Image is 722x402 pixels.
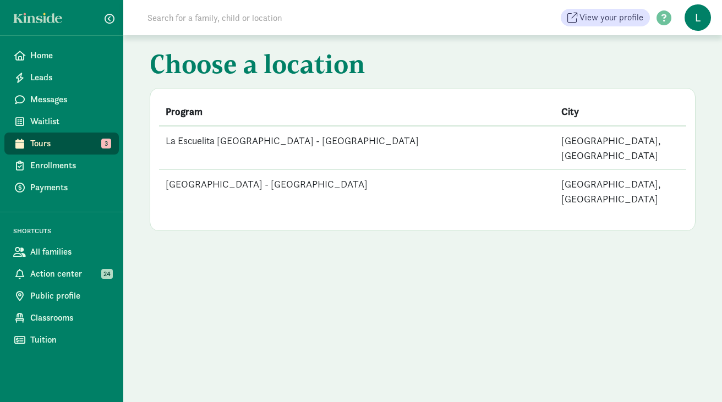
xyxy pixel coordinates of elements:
[159,97,555,126] th: Program
[4,133,119,155] a: Tours 3
[30,333,110,346] span: Tuition
[30,115,110,128] span: Waitlist
[101,269,113,279] span: 24
[4,67,119,89] a: Leads
[141,7,450,29] input: Search for a family, child or location
[555,97,687,126] th: City
[4,111,119,133] a: Waitlist
[30,181,110,194] span: Payments
[30,137,110,150] span: Tours
[4,155,119,177] a: Enrollments
[30,311,110,324] span: Classrooms
[159,170,555,213] td: [GEOGRAPHIC_DATA] - [GEOGRAPHIC_DATA]
[685,4,711,31] span: L
[4,329,119,351] a: Tuition
[4,263,119,285] a: Action center 24
[4,285,119,307] a: Public profile
[4,89,119,111] a: Messages
[579,11,643,24] span: View your profile
[30,93,110,106] span: Messages
[30,159,110,172] span: Enrollments
[4,45,119,67] a: Home
[30,71,110,84] span: Leads
[561,9,650,26] a: View your profile
[4,241,119,263] a: All families
[159,126,555,170] td: La Escuelita [GEOGRAPHIC_DATA] - [GEOGRAPHIC_DATA]
[667,349,722,402] iframe: Chat Widget
[101,139,111,148] span: 3
[4,307,119,329] a: Classrooms
[30,267,110,280] span: Action center
[555,170,687,213] td: [GEOGRAPHIC_DATA], [GEOGRAPHIC_DATA]
[30,289,110,302] span: Public profile
[30,49,110,62] span: Home
[30,245,110,258] span: All families
[4,177,119,199] a: Payments
[555,126,687,170] td: [GEOGRAPHIC_DATA], [GEOGRAPHIC_DATA]
[150,48,696,84] h1: Choose a location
